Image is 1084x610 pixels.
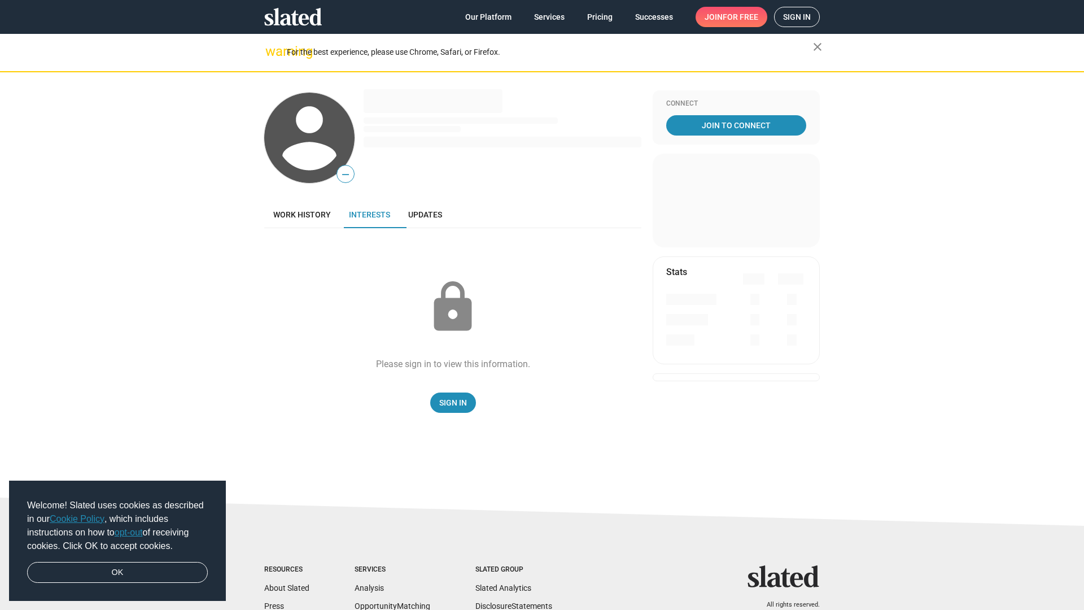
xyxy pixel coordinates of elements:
a: Pricing [578,7,622,27]
span: Welcome! Slated uses cookies as described in our , which includes instructions on how to of recei... [27,499,208,553]
span: Work history [273,210,331,219]
div: Please sign in to view this information. [376,358,530,370]
a: Successes [626,7,682,27]
a: dismiss cookie message [27,562,208,583]
a: Analysis [355,583,384,592]
a: Sign in [774,7,820,27]
a: Services [525,7,574,27]
div: Slated Group [475,565,552,574]
a: opt-out [115,528,143,537]
a: About Slated [264,583,309,592]
span: Join [705,7,758,27]
span: Sign in [783,7,811,27]
span: Updates [408,210,442,219]
a: Sign In [430,393,476,413]
div: Resources [264,565,309,574]
span: Sign In [439,393,467,413]
div: For the best experience, please use Chrome, Safari, or Firefox. [287,45,813,60]
a: Joinfor free [696,7,767,27]
a: Slated Analytics [475,583,531,592]
span: Interests [349,210,390,219]
mat-icon: lock [425,279,481,335]
div: Services [355,565,430,574]
span: Join To Connect [668,115,804,136]
div: Connect [666,99,806,108]
mat-icon: warning [265,45,279,58]
a: Interests [340,201,399,228]
span: Pricing [587,7,613,27]
a: Our Platform [456,7,521,27]
span: Our Platform [465,7,512,27]
mat-card-title: Stats [666,266,687,278]
a: Join To Connect [666,115,806,136]
span: — [337,167,354,182]
a: Updates [399,201,451,228]
a: Work history [264,201,340,228]
div: cookieconsent [9,481,226,602]
span: Services [534,7,565,27]
span: for free [723,7,758,27]
mat-icon: close [811,40,824,54]
a: Cookie Policy [50,514,104,524]
span: Successes [635,7,673,27]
